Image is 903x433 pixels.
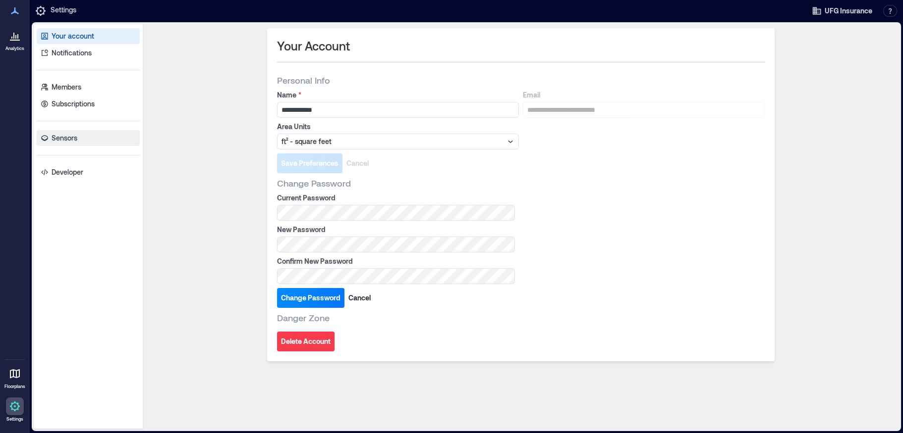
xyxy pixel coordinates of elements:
p: Floorplans [4,384,25,389]
p: Sensors [52,133,77,143]
p: Subscriptions [52,99,95,109]
a: Members [37,79,140,95]
span: Cancel [346,158,369,168]
span: Cancel [348,293,371,303]
button: UFG Insurance [809,3,875,19]
span: Change Password [277,177,351,189]
p: Analytics [5,46,24,51]
p: Notifications [52,48,92,58]
p: Your account [52,31,94,41]
span: Change Password [281,293,340,303]
a: Subscriptions [37,96,140,112]
span: Delete Account [281,337,331,346]
button: Delete Account [277,332,335,351]
a: Your account [37,28,140,44]
label: Name [277,90,517,100]
span: UFG Insurance [825,6,872,16]
label: Current Password [277,193,513,203]
a: Floorplans [1,362,28,392]
span: Danger Zone [277,312,330,324]
a: Developer [37,164,140,180]
button: Save Preferences [277,153,342,173]
a: Notifications [37,45,140,61]
button: Cancel [342,153,373,173]
p: Settings [51,5,76,17]
span: Save Preferences [281,158,339,168]
p: Settings [6,416,23,422]
label: Area Units [277,122,517,132]
a: Analytics [2,24,27,54]
button: Cancel [344,288,375,308]
button: Change Password [277,288,344,308]
span: Personal Info [277,74,330,86]
label: Confirm New Password [277,256,513,266]
a: Sensors [37,130,140,146]
span: Your Account [277,38,350,54]
p: Developer [52,167,83,177]
a: Settings [3,394,27,425]
label: Email [523,90,763,100]
p: Members [52,82,81,92]
label: New Password [277,225,513,235]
